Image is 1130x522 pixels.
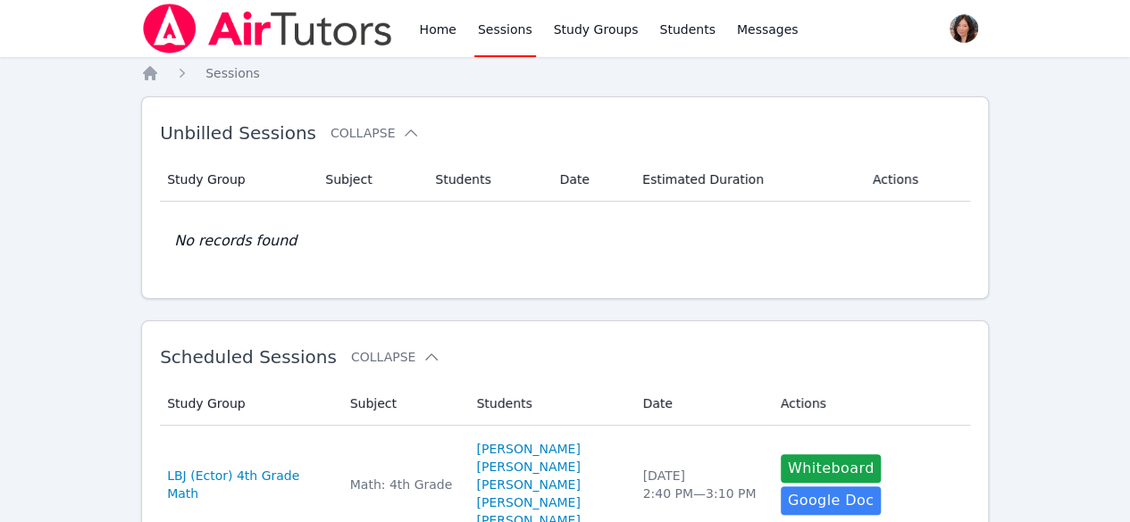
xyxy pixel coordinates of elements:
[465,382,632,426] th: Students
[350,476,456,493] div: Math: 4th Grade
[476,493,580,511] a: [PERSON_NAME]
[632,382,769,426] th: Date
[781,454,882,483] button: Whiteboard
[339,382,466,426] th: Subject
[770,382,970,426] th: Actions
[314,158,424,202] th: Subject
[160,158,314,202] th: Study Group
[642,467,758,502] div: [DATE] 2:40 PM — 3:10 PM
[424,158,548,202] th: Students
[160,382,339,426] th: Study Group
[167,467,329,502] a: LBJ (Ector) 4th Grade Math
[141,4,394,54] img: Air Tutors
[141,64,989,82] nav: Breadcrumb
[205,64,260,82] a: Sessions
[862,158,970,202] th: Actions
[205,66,260,80] span: Sessions
[781,486,881,515] a: Google Doc
[476,440,580,458] a: [PERSON_NAME]
[548,158,632,202] th: Date
[331,124,420,142] button: Collapse
[632,158,862,202] th: Estimated Duration
[476,458,580,476] a: [PERSON_NAME]
[351,348,440,366] button: Collapse
[160,202,970,280] td: No records found
[476,476,580,493] a: [PERSON_NAME]
[160,346,337,368] span: Scheduled Sessions
[160,122,316,144] span: Unbilled Sessions
[737,21,799,38] span: Messages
